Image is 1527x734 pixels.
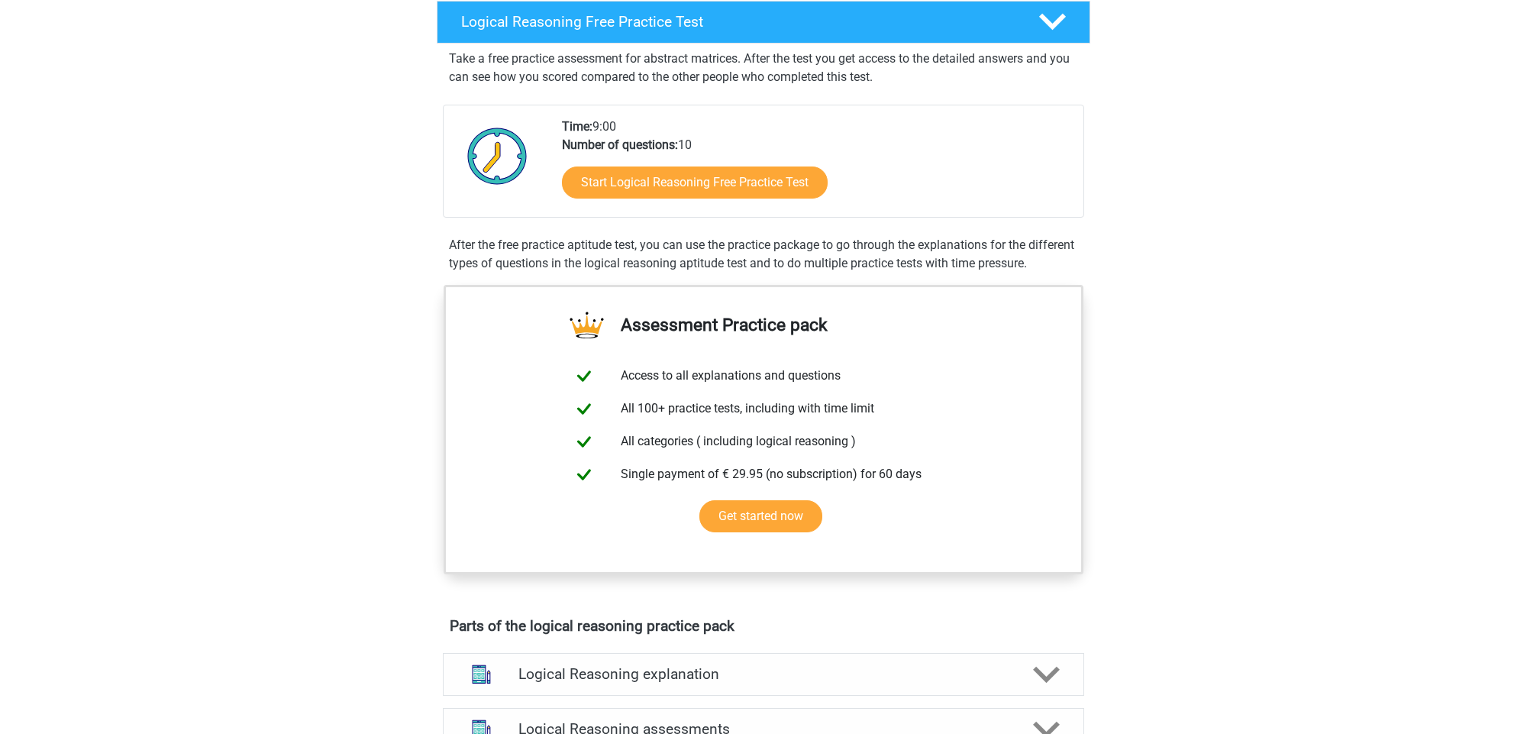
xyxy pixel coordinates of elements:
[518,665,1009,683] h4: Logical Reasoning explanation
[461,13,1014,31] h4: Logical Reasoning Free Practice Test
[443,236,1084,273] div: After the free practice aptitude test, you can use the practice package to go through the explana...
[459,118,536,194] img: Clock
[449,50,1078,86] p: Take a free practice assessment for abstract matrices. After the test you get access to the detai...
[437,653,1090,696] a: explanations Logical Reasoning explanation
[431,1,1096,44] a: Logical Reasoning Free Practice Test
[699,500,822,532] a: Get started now
[550,118,1083,217] div: 9:00 10
[562,167,828,199] a: Start Logical Reasoning Free Practice Test
[562,137,678,152] b: Number of questions:
[562,119,592,134] b: Time:
[462,655,501,694] img: logical reasoning explanations
[450,617,1077,635] h4: Parts of the logical reasoning practice pack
